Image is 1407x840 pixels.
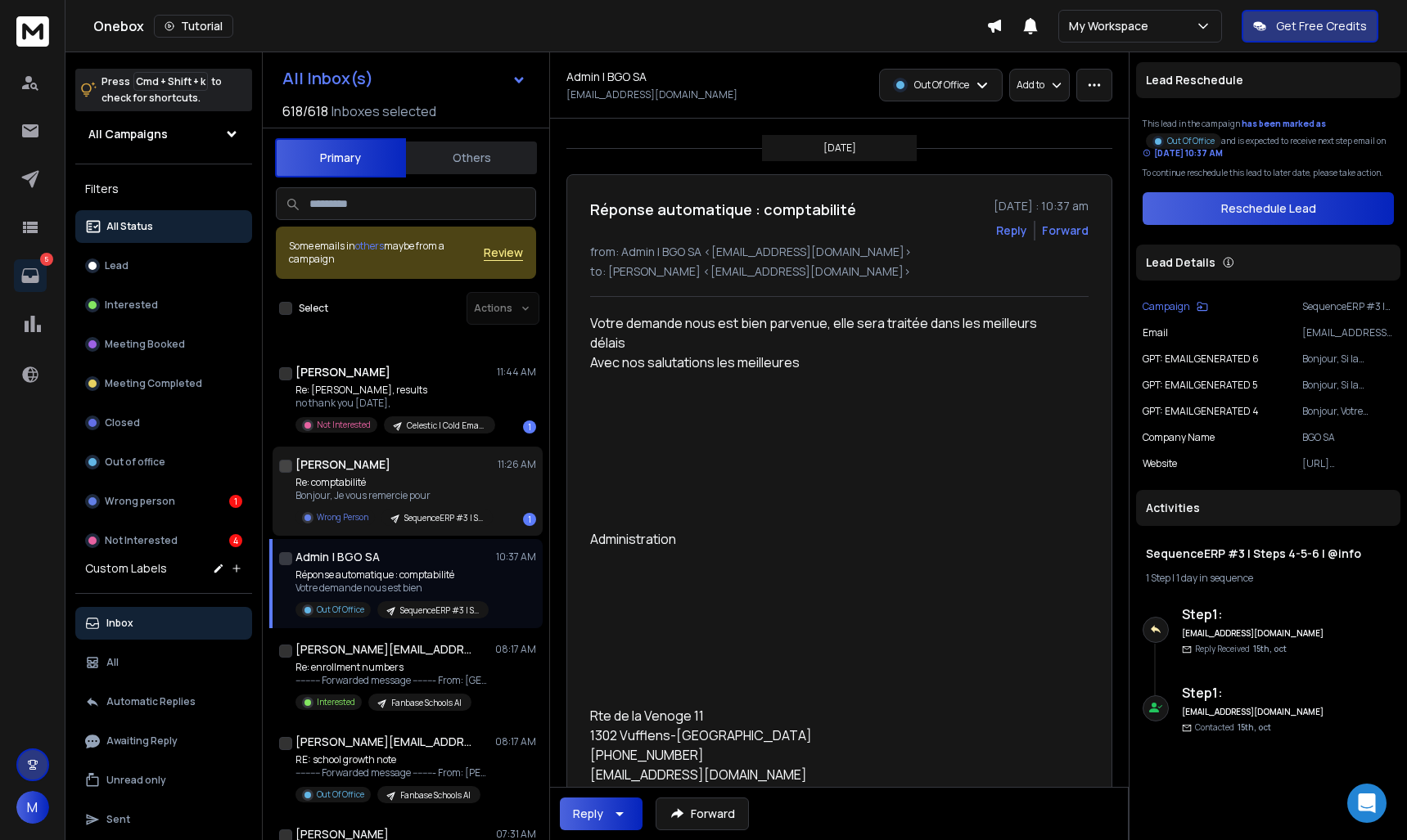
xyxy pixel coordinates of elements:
p: GPT: EMAIL GENERATED 4 [1143,405,1259,418]
p: to: [PERSON_NAME] <[EMAIL_ADDRESS][DOMAIN_NAME]> [590,263,1089,280]
div: Some emails in maybe from a campaign [289,240,484,266]
p: Re: [PERSON_NAME], results [295,384,492,397]
h3: Inboxes selected [331,101,436,121]
span: 1 Step [1146,571,1170,585]
button: Others [406,140,537,176]
div: Votre demande nous est bien parvenue, elle sera traitée dans les meilleurs délais Avec nos saluta... [590,313,1081,817]
h1: All Inbox(s) [282,70,373,87]
button: All [75,646,252,679]
div: Open Intercom Messenger [1347,784,1387,823]
h1: All Campaigns [88,126,168,142]
p: Interested [317,696,355,708]
button: Not Interested4 [75,524,252,557]
p: Bonjour, Si la comptabilité traditionnelle est coûteuse et vous empêche de vous concentrer sur vo... [1302,353,1394,366]
p: Not Interested [105,534,178,547]
button: M [16,791,49,824]
p: Unread only [106,774,166,787]
p: Email [1143,326,1168,339]
button: All Inbox(s) [269,62,539,95]
button: Forward [656,797,749,830]
h6: Step 1 : [1182,604,1325,624]
h1: SequenceERP #3 | Steps 4-5-6 | @info [1146,546,1391,562]
p: Automatic Replies [106,695,196,708]
button: Out of office [75,446,252,478]
button: Primary [275,138,406,177]
h1: [PERSON_NAME] [295,364,390,380]
div: Activities [1136,490,1400,526]
p: 11:26 AM [498,458,536,471]
button: Sent [75,803,252,836]
p: Votre demande nous est bien [295,582,489,595]
button: Reply [560,797,643,830]
button: Tutorial [154,15,233,38]
p: 5 [40,253,53,266]
p: My Workspace [1069,18,1155,34]
p: 08:17 AM [495,735,536,748]
p: Lead [105,259,129,272]
p: SequenceERP #3 | Steps 4-5-6 | @info [404,512,483,524]
p: Out Of Office [914,79,969,92]
p: Campaign [1143,300,1190,313]
button: Meeting Completed [75,367,252,400]
button: Campaign [1143,300,1208,313]
p: Out Of Office [317,788,364,801]
button: Automatic Replies [75,685,252,718]
p: Bonjour, Votre entreprise se concentre sur la production de béton durable. Si la comptabilité tra... [1302,405,1394,418]
h3: Filters [75,177,252,200]
p: [EMAIL_ADDRESS][DOMAIN_NAME] [1302,326,1394,339]
p: Lead Details [1146,254,1215,271]
p: 11:44 AM [497,366,536,379]
div: Onebox [93,15,986,38]
button: Wrong person1 [75,485,252,518]
h1: Admin | BGO SA [566,69,647,85]
span: 15th, oct [1253,643,1287,654]
p: Add to [1017,79,1044,92]
h6: Step 1 : [1182,683,1325,703]
p: All Status [106,220,153,233]
h1: Admin | BGO SA [295,549,380,565]
span: 618 / 618 [282,101,328,121]
label: Select [299,302,328,315]
button: Awaiting Reply [75,725,252,757]
p: All [106,656,119,669]
p: SequenceERP #3 | Steps 4-5-6 | @info [400,604,479,617]
h1: [PERSON_NAME][EMAIL_ADDRESS][DOMAIN_NAME] [295,641,476,658]
button: All Status [75,210,252,243]
button: Lead [75,249,252,282]
p: Bonjour, Je vous remercie pour [295,489,492,502]
p: Reply Received [1195,643,1287,655]
p: [URL][DOMAIN_NAME] [1302,457,1394,470]
span: others [355,239,384,253]
div: | [1146,572,1391,585]
div: 1 [229,495,242,508]
p: Re: comptabilité [295,476,492,489]
div: 1 [523,420,536,433]
div: 1 [523,513,536,526]
p: 10:37 AM [496,550,536,564]
h6: [EMAIL_ADDRESS][DOMAIN_NAME] [1182,706,1325,718]
p: [DATE] : 10:37 am [994,198,1089,214]
p: Fanbase Schools AI [400,789,471,802]
p: from: Admin | BGO SA <[EMAIL_ADDRESS][DOMAIN_NAME]> [590,244,1089,260]
p: Celestic | Cold Email Audit #1 | Instantly Warmup | English + [GEOGRAPHIC_DATA] + Gulf [407,420,485,432]
button: Meeting Booked [75,328,252,361]
button: Inbox [75,607,252,640]
p: Fanbase Schools AI [391,697,462,709]
button: Review [484,245,523,261]
p: ---------- Forwarded message --------- From: [GEOGRAPHIC_DATA] [295,674,492,687]
p: Not Interested [317,419,371,431]
p: Réponse automatique : comptabilité [295,568,489,582]
button: All Campaigns [75,118,252,150]
p: Meeting Booked [105,338,185,351]
div: Forward [1042,222,1089,239]
p: RE: school growth note [295,753,492,766]
p: Wrong Person [317,511,368,523]
p: [DATE] [823,141,856,155]
p: To continue reschedule this lead to later date, please take action. [1143,167,1394,179]
p: BGO SA [1302,431,1394,444]
div: 4 [229,534,242,547]
p: Meeting Completed [105,377,202,390]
